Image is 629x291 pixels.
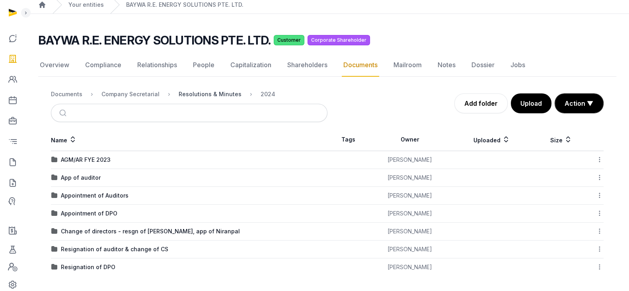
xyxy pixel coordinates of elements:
nav: Breadcrumb [51,85,327,104]
td: [PERSON_NAME] [369,151,450,169]
td: [PERSON_NAME] [369,258,450,276]
span: Customer [274,35,304,45]
a: Add folder [454,93,508,113]
td: [PERSON_NAME] [369,169,450,187]
div: Appointment of Auditors [61,192,129,200]
td: [PERSON_NAME] [369,205,450,223]
a: Dossier [470,54,496,77]
th: Tags [327,128,370,151]
a: Jobs [509,54,527,77]
img: folder.svg [51,192,58,199]
a: Documents [342,54,379,77]
button: Upload [511,93,551,113]
td: [PERSON_NAME] [369,223,450,241]
nav: Tabs [38,54,616,77]
div: Company Secretarial [101,90,160,98]
th: Name [51,128,327,151]
div: Change of directors - resgn of [PERSON_NAME], app of Niranpal [61,227,240,235]
a: Capitalization [229,54,273,77]
a: Notes [436,54,457,77]
div: AGM/AR FYE 2023 [61,156,111,164]
a: People [191,54,216,77]
a: Mailroom [392,54,423,77]
img: folder.svg [51,264,58,270]
div: Appointment of DPO [61,210,117,217]
h2: BAYWA R.E. ENERGY SOLUTIONS PTE. LTD. [38,33,271,47]
td: [PERSON_NAME] [369,241,450,258]
img: folder.svg [51,246,58,252]
img: folder.svg [51,157,58,163]
div: Resignation of auditor & change of CS [61,245,168,253]
img: folder.svg [51,175,58,181]
button: Action ▼ [555,94,603,113]
a: BAYWA R.E. ENERGY SOLUTIONS PTE. LTD. [126,1,243,9]
div: Documents [51,90,82,98]
div: Resignation of DPO [61,263,115,271]
a: Compliance [84,54,123,77]
span: Corporate Shareholder [308,35,370,45]
button: Submit [55,104,73,122]
a: Overview [38,54,71,77]
div: 2024 [261,90,275,98]
a: Shareholders [286,54,329,77]
a: Relationships [136,54,179,77]
div: App of auditor [61,174,101,182]
img: folder.svg [51,228,58,235]
td: [PERSON_NAME] [369,187,450,205]
div: Resolutions & Minutes [179,90,241,98]
img: folder.svg [51,210,58,217]
th: Uploaded [450,128,533,151]
a: Your entities [68,1,104,9]
th: Size [533,128,589,151]
th: Owner [369,128,450,151]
